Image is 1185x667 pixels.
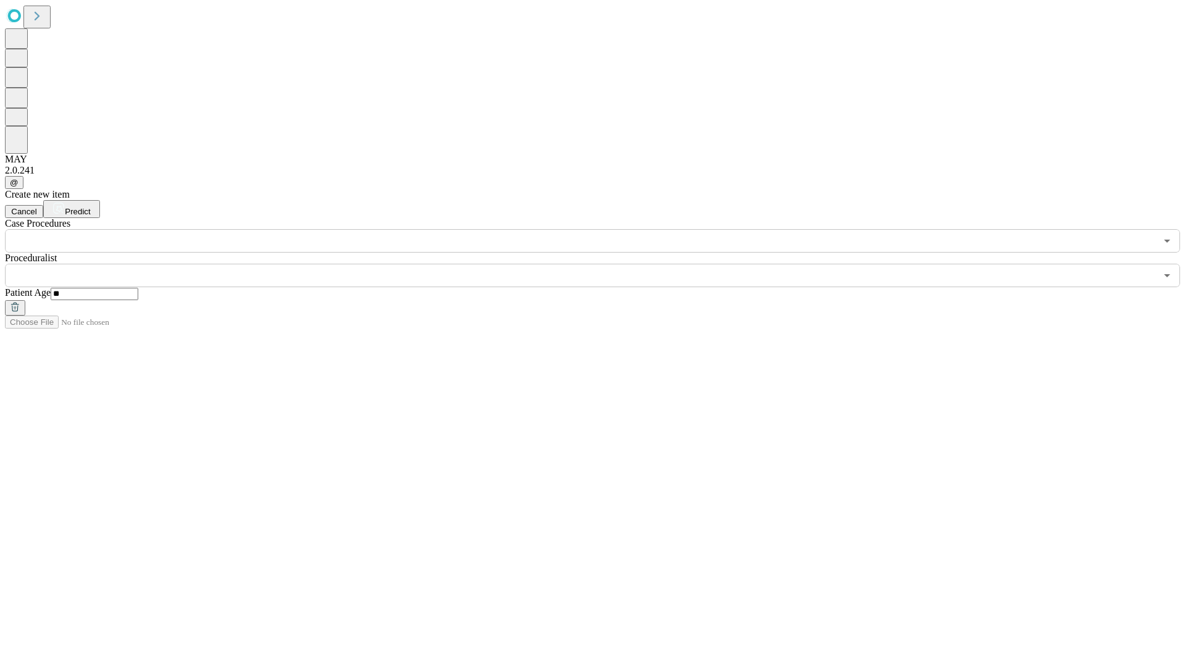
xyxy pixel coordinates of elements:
button: @ [5,176,23,189]
button: Open [1158,232,1176,250]
span: Proceduralist [5,253,57,263]
span: Cancel [11,207,37,216]
div: MAY [5,154,1180,165]
span: Patient Age [5,287,51,298]
button: Predict [43,200,100,218]
span: Create new item [5,189,70,199]
span: Scheduled Procedure [5,218,70,229]
button: Open [1158,267,1176,284]
span: @ [10,178,19,187]
div: 2.0.241 [5,165,1180,176]
span: Predict [65,207,90,216]
button: Cancel [5,205,43,218]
